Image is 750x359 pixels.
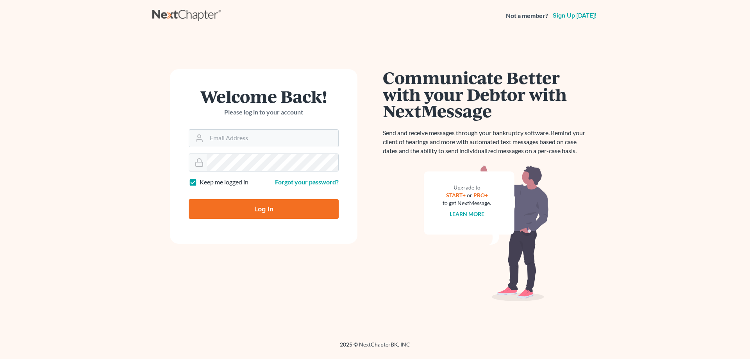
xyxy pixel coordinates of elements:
[200,178,248,187] label: Keep me logged in
[473,192,488,198] a: PRO+
[275,178,339,186] a: Forgot your password?
[152,341,598,355] div: 2025 © NextChapterBK, INC
[467,192,472,198] span: or
[424,165,549,302] img: nextmessage_bg-59042aed3d76b12b5cd301f8e5b87938c9018125f34e5fa2b7a6b67550977c72.svg
[443,184,491,191] div: Upgrade to
[443,199,491,207] div: to get NextMessage.
[207,130,338,147] input: Email Address
[189,88,339,105] h1: Welcome Back!
[506,11,548,20] strong: Not a member?
[450,211,484,217] a: Learn more
[446,192,466,198] a: START+
[189,199,339,219] input: Log In
[383,69,590,119] h1: Communicate Better with your Debtor with NextMessage
[383,129,590,155] p: Send and receive messages through your bankruptcy software. Remind your client of hearings and mo...
[551,13,598,19] a: Sign up [DATE]!
[189,108,339,117] p: Please log in to your account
